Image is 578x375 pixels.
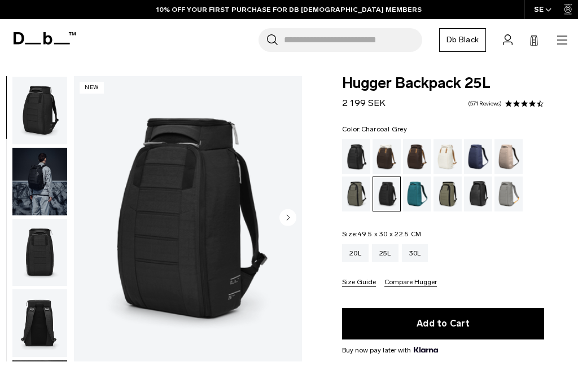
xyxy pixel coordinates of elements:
[468,101,502,107] a: 571 reviews
[342,177,370,211] a: Forest Green
[342,126,407,133] legend: Color:
[373,177,401,211] a: Charcoal Grey
[402,244,428,262] a: 30L
[12,289,67,357] img: Hugger Backpack 25L Charcoal Grey
[357,230,421,238] span: 49.5 x 30 x 22.5 CM
[342,139,370,174] a: Black Out
[361,125,407,133] span: Charcoal Grey
[464,177,492,211] a: Reflective Black
[342,345,438,355] span: Buy now pay later with
[414,347,438,352] img: {"height" => 20, "alt" => "Klarna"}
[464,139,492,174] a: Blue Hour
[279,209,296,228] button: Next slide
[12,148,67,215] img: Hugger Backpack 25L Charcoal Grey
[342,244,369,262] a: 20L
[342,98,386,108] span: 2 199 SEK
[342,279,376,287] button: Size Guide
[373,139,401,174] a: Cappuccino
[403,139,431,174] a: Espresso
[342,76,544,91] span: Hugger Backpack 25L
[342,308,544,339] button: Add to Cart
[74,77,302,361] img: Hugger Backpack 25L Charcoal Grey
[12,289,68,358] button: Hugger Backpack 25L Charcoal Grey
[494,177,523,211] a: Sand Grey
[384,279,437,287] button: Compare Hugger
[439,28,486,52] a: Db Black
[12,77,67,144] img: Hugger Backpack 25L Charcoal Grey
[433,177,462,211] a: Mash Green
[372,244,399,262] a: 25L
[494,139,523,174] a: Fogbow Beige
[433,139,462,174] a: Oatmilk
[80,82,104,94] p: New
[403,177,431,211] a: Midnight Teal
[12,218,68,287] button: Hugger Backpack 25L Charcoal Grey
[12,147,68,216] button: Hugger Backpack 25L Charcoal Grey
[156,5,422,15] a: 10% OFF YOUR FIRST PURCHASE FOR DB [DEMOGRAPHIC_DATA] MEMBERS
[12,76,68,145] button: Hugger Backpack 25L Charcoal Grey
[12,219,67,286] img: Hugger Backpack 25L Charcoal Grey
[342,231,421,237] legend: Size:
